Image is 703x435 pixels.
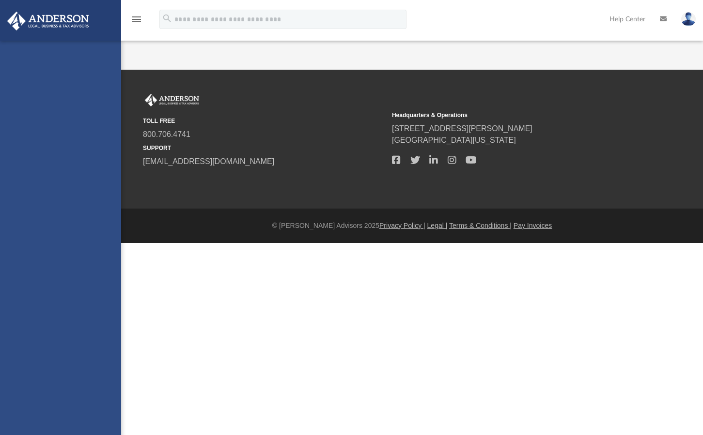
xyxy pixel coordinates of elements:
a: Terms & Conditions | [449,222,512,229]
div: © [PERSON_NAME] Advisors 2025 [121,221,703,231]
small: SUPPORT [143,144,385,152]
i: search [162,13,172,24]
a: 800.706.4741 [143,130,190,138]
small: Headquarters & Operations [392,111,634,120]
small: TOLL FREE [143,117,385,125]
a: [EMAIL_ADDRESS][DOMAIN_NAME] [143,157,274,165]
img: Anderson Advisors Platinum Portal [4,12,92,30]
a: [STREET_ADDRESS][PERSON_NAME] [392,124,532,133]
a: Legal | [427,222,448,229]
a: menu [131,18,142,25]
img: Anderson Advisors Platinum Portal [143,94,201,106]
a: Privacy Policy | [379,222,425,229]
a: [GEOGRAPHIC_DATA][US_STATE] [392,136,516,144]
i: menu [131,14,142,25]
img: User Pic [681,12,696,26]
a: Pay Invoices [514,222,552,229]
